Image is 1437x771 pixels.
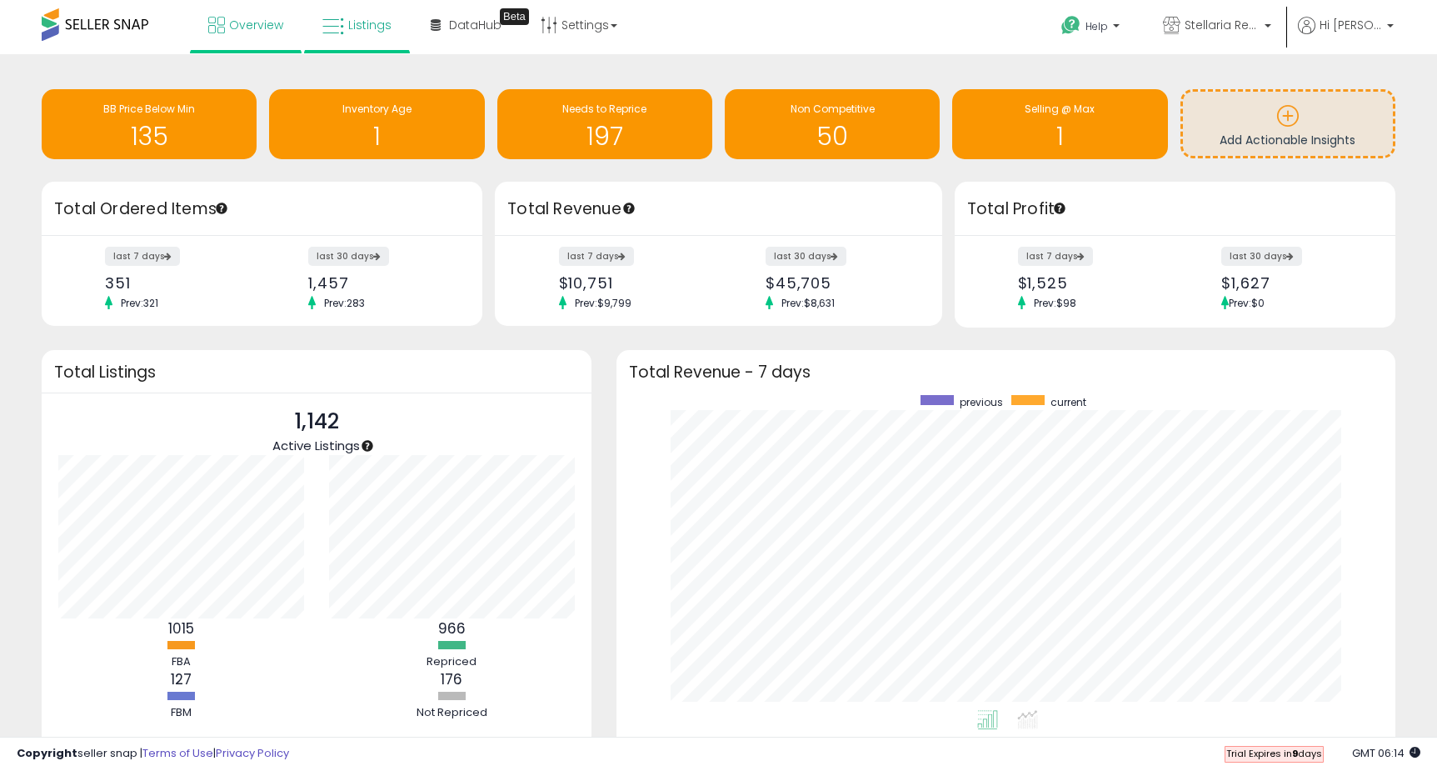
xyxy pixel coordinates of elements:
[1185,17,1260,33] span: Stellaria Retail
[566,296,640,310] span: Prev: $9,799
[960,123,1159,150] h1: 1
[131,654,231,670] div: FBA
[1229,296,1265,310] span: Prev: $0
[1226,747,1322,760] span: Trial Expires in days
[103,102,195,116] span: BB Price Below Min
[316,296,373,310] span: Prev: 283
[348,17,392,33] span: Listings
[1292,747,1298,760] b: 9
[562,102,646,116] span: Needs to Reprice
[1220,132,1355,148] span: Add Actionable Insights
[112,296,167,310] span: Prev: 321
[506,123,704,150] h1: 197
[621,201,636,216] div: Tooltip anchor
[277,123,476,150] h1: 1
[342,102,412,116] span: Inventory Age
[1050,395,1086,409] span: current
[17,745,77,761] strong: Copyright
[171,669,192,689] b: 127
[733,123,931,150] h1: 50
[1221,247,1302,266] label: last 30 days
[360,438,375,453] div: Tooltip anchor
[308,274,453,292] div: 1,457
[1060,15,1081,36] i: Get Help
[773,296,843,310] span: Prev: $8,631
[1018,247,1093,266] label: last 7 days
[1352,745,1420,761] span: 2025-10-10 06:14 GMT
[42,89,257,159] a: BB Price Below Min 135
[725,89,940,159] a: Non Competitive 50
[629,366,1383,378] h3: Total Revenue - 7 days
[559,247,634,266] label: last 7 days
[500,8,529,25] div: Tooltip anchor
[1025,296,1085,310] span: Prev: $98
[272,437,360,454] span: Active Listings
[952,89,1167,159] a: Selling @ Max 1
[559,274,706,292] div: $10,751
[1025,102,1095,116] span: Selling @ Max
[269,89,484,159] a: Inventory Age 1
[54,366,579,378] h3: Total Listings
[229,17,283,33] span: Overview
[54,198,470,221] h3: Total Ordered Items
[168,618,194,638] b: 1015
[766,274,913,292] div: $45,705
[1048,3,1136,54] a: Help
[766,247,846,266] label: last 30 days
[402,654,501,670] div: Repriced
[449,17,501,33] span: DataHub
[308,247,389,266] label: last 30 days
[1018,274,1163,292] div: $1,525
[507,198,930,221] h3: Total Revenue
[402,705,501,721] div: Not Repriced
[216,745,289,761] a: Privacy Policy
[497,89,712,159] a: Needs to Reprice 197
[1221,274,1366,292] div: $1,627
[272,406,360,438] p: 1,142
[1320,17,1382,33] span: Hi [PERSON_NAME]
[17,746,289,762] div: seller snap | |
[105,274,250,292] div: 351
[1183,92,1393,156] a: Add Actionable Insights
[50,123,248,150] h1: 135
[1298,17,1394,54] a: Hi [PERSON_NAME]
[142,745,213,761] a: Terms of Use
[441,669,462,689] b: 176
[214,201,229,216] div: Tooltip anchor
[1085,19,1108,33] span: Help
[967,198,1383,221] h3: Total Profit
[960,395,1003,409] span: previous
[131,705,231,721] div: FBM
[1052,201,1067,216] div: Tooltip anchor
[438,618,466,638] b: 966
[105,247,180,266] label: last 7 days
[791,102,875,116] span: Non Competitive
